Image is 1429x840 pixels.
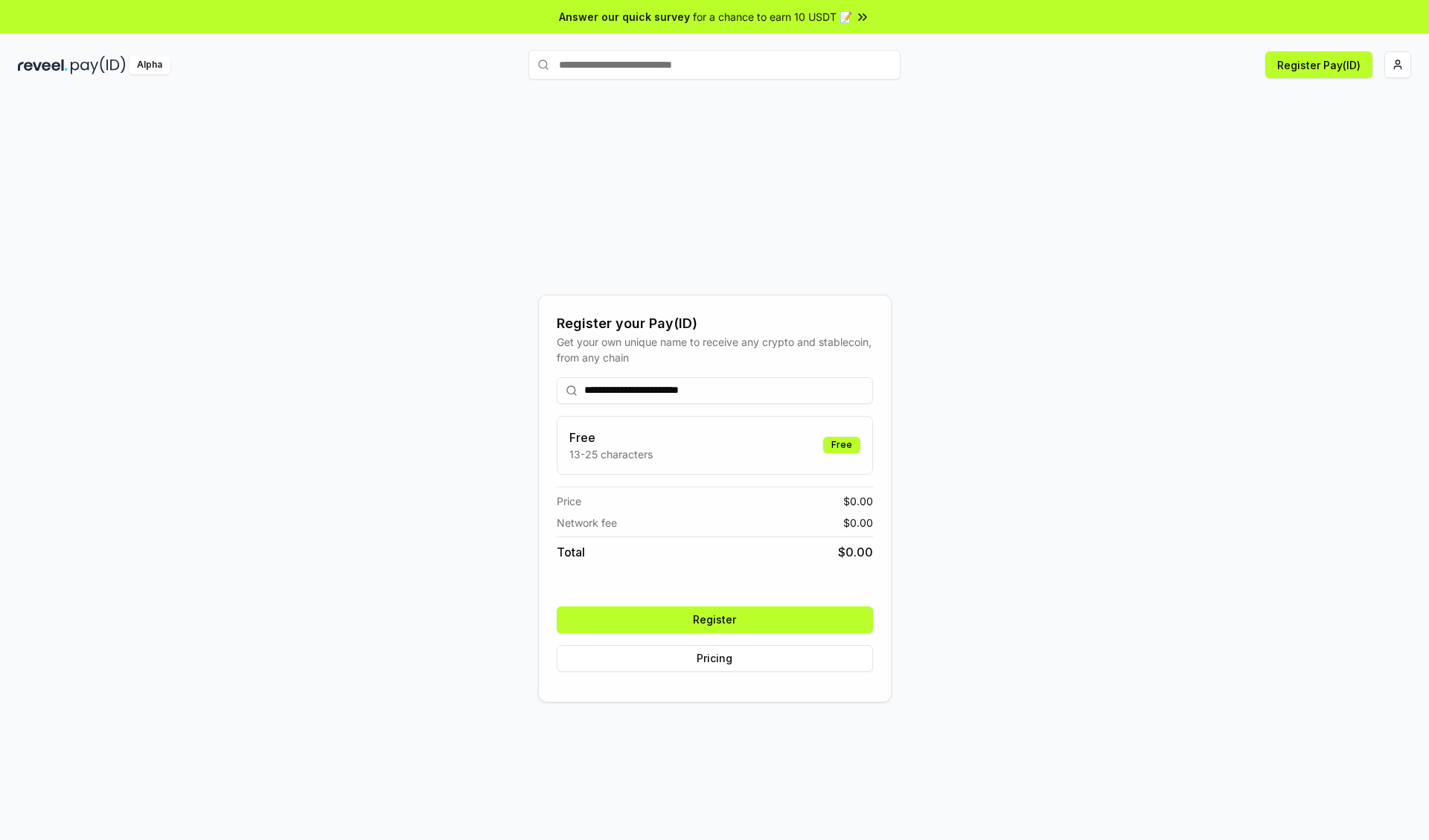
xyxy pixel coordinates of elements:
[1265,51,1372,78] button: Register Pay(ID)
[557,334,873,365] div: Get your own unique name to receive any crypto and stablecoin, from any chain
[557,606,873,633] button: Register
[843,515,873,530] span: $ 0.00
[838,543,873,561] span: $ 0.00
[559,9,690,25] span: Answer our quick survey
[18,56,68,74] img: reveel_dark
[557,313,873,334] div: Register your Pay(ID)
[557,493,581,509] span: Price
[557,645,873,672] button: Pricing
[823,437,860,453] div: Free
[71,56,126,74] img: pay_id
[843,493,873,509] span: $ 0.00
[557,515,617,530] span: Network fee
[569,429,653,446] h3: Free
[569,446,653,462] p: 13-25 characters
[557,543,585,561] span: Total
[693,9,852,25] span: for a chance to earn 10 USDT 📝
[129,56,170,74] div: Alpha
